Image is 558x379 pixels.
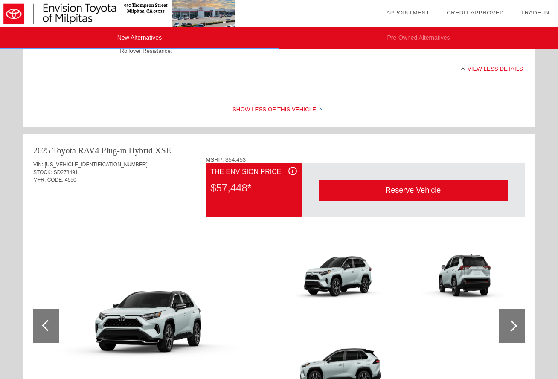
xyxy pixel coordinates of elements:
div: XSE [155,145,171,156]
div: $57,448* [210,177,296,199]
div: 2025 Toyota RAV4 Plug-in Hybrid [33,145,153,156]
img: image.png [282,236,399,324]
div: MSRP: $54,453 [206,156,525,163]
div: Reserve Vehicle [319,180,508,201]
div: View less details [120,58,523,79]
span: [US_VEHICLE_IDENTIFICATION_NUMBER] [45,162,148,168]
a: Trade-In [521,9,549,16]
a: Credit Approved [447,9,504,16]
li: Pre-Owned Alternatives [279,27,558,49]
a: Appointment [386,9,430,16]
span: SD278491 [54,169,78,175]
div: Quoted on [DATE] 8:13:02 PM [33,197,525,210]
span: 4550 [65,177,76,183]
div: Show Less of this Vehicle [23,93,535,127]
div: i [288,167,297,175]
img: image.png [403,236,520,324]
span: VIN: [33,162,43,168]
span: STOCK: [33,169,52,175]
span: MFR. CODE: [33,177,64,183]
div: The Envision Price [210,167,296,177]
